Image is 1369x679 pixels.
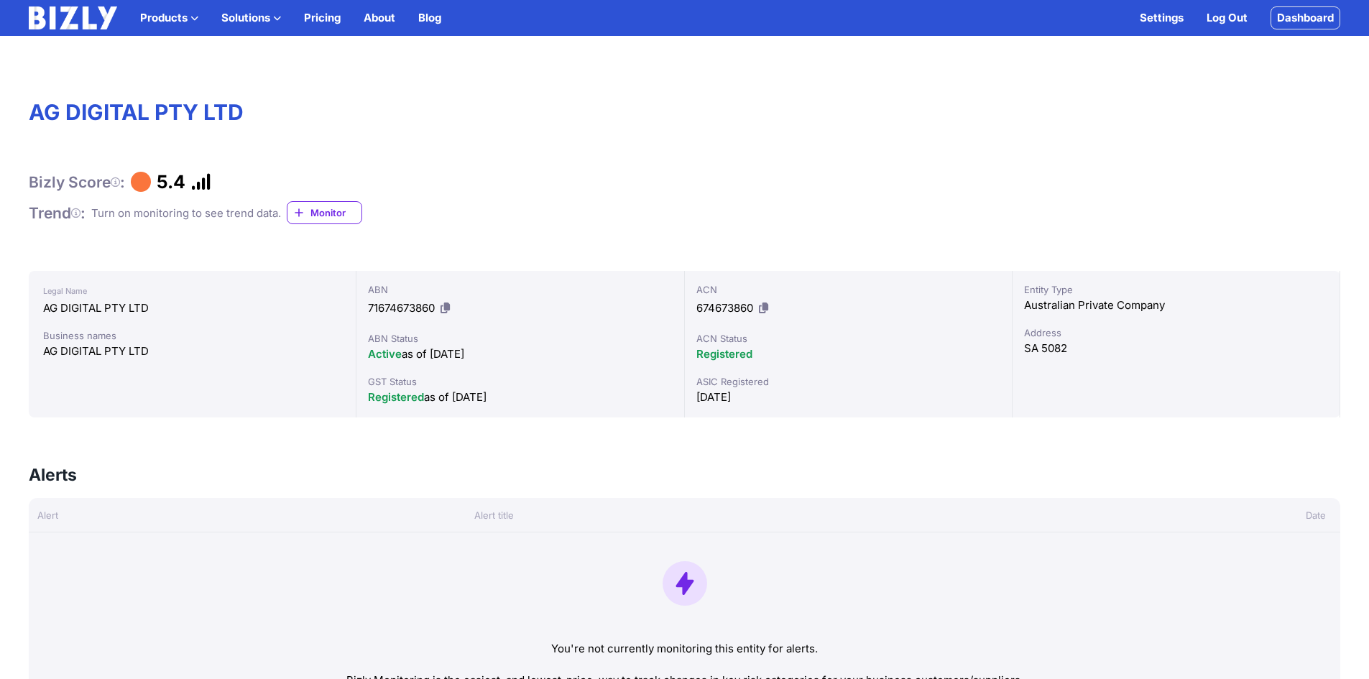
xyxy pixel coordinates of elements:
a: Dashboard [1271,6,1340,29]
div: Entity Type [1024,282,1328,297]
a: About [364,9,395,27]
span: Registered [696,347,752,361]
a: Log Out [1207,9,1248,27]
div: AG DIGITAL PTY LTD [43,343,341,360]
span: Monitor [310,205,361,220]
button: Solutions [221,9,281,27]
a: Settings [1140,9,1184,27]
span: Active [368,347,402,361]
div: [DATE] [696,389,1000,406]
div: ACN Status [696,331,1000,346]
h3: Alerts [29,463,77,486]
div: Australian Private Company [1024,297,1328,314]
span: 674673860 [696,301,753,315]
h1: Bizly Score : [29,172,125,192]
div: AG DIGITAL PTY LTD [43,300,341,317]
div: as of [DATE] [368,389,672,406]
div: ABN Status [368,331,672,346]
div: as of [DATE] [368,346,672,363]
div: Alert [29,508,466,522]
a: Monitor [287,201,362,224]
div: SA 5082 [1024,340,1328,357]
a: Pricing [304,9,341,27]
h1: Trend : [29,203,86,223]
div: ASIC Registered [696,374,1000,389]
div: GST Status [368,374,672,389]
span: Registered [368,390,424,404]
h1: AG DIGITAL PTY LTD [29,99,1340,125]
div: Alert title [466,508,1122,522]
div: Legal Name [43,282,341,300]
p: You're not currently monitoring this entity for alerts. [40,640,1329,657]
h1: 5.4 [157,171,185,193]
div: Date [1122,508,1340,522]
div: Turn on monitoring to see trend data. [91,205,281,222]
div: ACN [696,282,1000,297]
div: Address [1024,325,1328,340]
a: Blog [418,9,441,27]
button: Products [140,9,198,27]
div: Business names [43,328,341,343]
div: ABN [368,282,672,297]
span: 71674673860 [368,301,435,315]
